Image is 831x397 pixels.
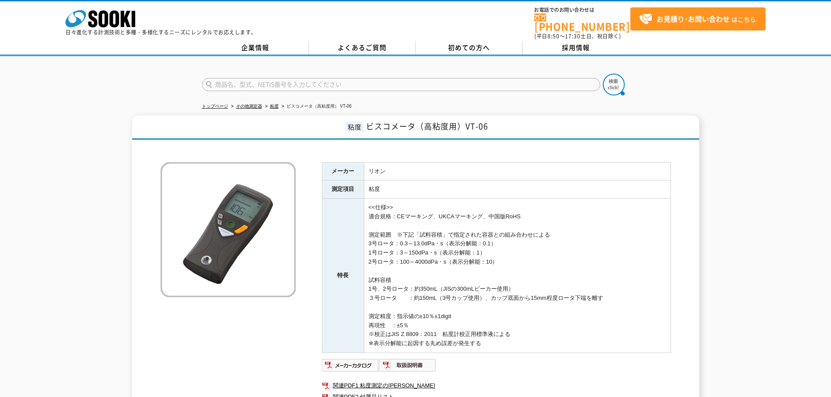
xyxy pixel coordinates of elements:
[603,74,625,95] img: btn_search.png
[65,30,256,35] p: 日々進化する計測技術と多種・多様化するニーズにレンタルでお応えします。
[236,104,262,109] a: その他測定器
[379,364,436,370] a: 取扱説明書
[630,7,766,31] a: お見積り･お問い合わせはこちら
[322,358,379,372] img: メーカーカタログ
[270,104,279,109] a: 粘度
[322,364,379,370] a: メーカーカタログ
[322,199,364,353] th: 特長
[364,162,670,180] td: リオン
[366,120,488,132] span: ビスコメータ（高粘度用）VT-06
[565,32,581,40] span: 17:30
[280,102,352,111] li: ビスコメータ（高粘度用） VT-06
[322,380,671,391] a: 関連PDF1 粘度測定の[PERSON_NAME]
[534,7,630,13] span: お電話でのお問い合わせは
[364,199,670,353] td: <<仕様>> 適合規格：CEマーキング、UKCAマーキング、中国版RoHS 測定範囲 ※下記「試料容積」で指定された容器との組み合わせによる 3号ロータ：0.3～13.0dPa・s（表示分解能：...
[202,41,309,54] a: 企業情報
[379,358,436,372] img: 取扱説明書
[322,180,364,199] th: 測定項目
[416,41,523,54] a: 初めての方へ
[547,32,560,40] span: 8:50
[534,32,621,40] span: (平日 ～ 土日、祝日除く)
[322,162,364,180] th: メーカー
[202,78,600,91] input: 商品名、型式、NETIS番号を入力してください
[202,104,228,109] a: トップページ
[161,162,296,297] img: ビスコメータ（高粘度用） VT-06
[534,14,630,31] a: [PHONE_NUMBER]
[364,180,670,199] td: 粘度
[345,122,364,132] span: 粘度
[657,14,730,24] strong: お見積り･お問い合わせ
[309,41,416,54] a: よくあるご質問
[448,43,490,52] span: 初めての方へ
[639,13,756,26] span: はこちら
[523,41,629,54] a: 採用情報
